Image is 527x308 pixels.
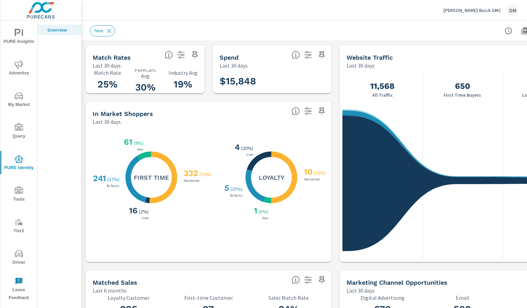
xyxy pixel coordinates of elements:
[134,140,145,146] p: ( 9% )
[347,61,375,70] p: Last 30 days
[140,216,150,220] p: Used
[2,60,35,77] span: Advertise
[233,142,240,152] h3: 4
[316,49,327,60] span: Save this to your personalized report
[506,4,519,16] div: DM
[229,194,244,197] p: Be Backs
[253,295,325,301] p: Sales Match Rate
[2,123,35,140] span: Query
[182,168,198,178] h3: 332
[223,183,229,193] h3: 5
[316,274,327,285] span: Save this to your personalized report
[93,295,164,301] p: Loyalty Customer
[130,82,160,93] h3: 30%
[292,51,300,59] span: Total PureCars DigAdSpend. Data sourced directly from the Ad Platforms. Non-Purecars DigAd client...
[93,118,121,126] p: Last 30 days
[259,209,270,215] p: ( 5% )
[136,148,145,151] p: New
[347,286,375,295] p: Last 30 days
[261,216,270,220] p: New
[220,75,256,87] h3: $15,848
[92,174,106,183] h3: 241
[303,167,313,177] h3: 10
[93,61,121,70] p: Last 30 days
[165,51,173,59] span: Match rate: % of Identifiable Traffic. Pure Identity avg: Avg match rate of all PURE Identity cus...
[139,209,150,215] p: ( 2% )
[2,29,35,46] span: PURE Insights
[347,54,393,61] h5: Website Traffic
[38,25,81,35] div: Overview
[134,174,169,181] h5: First Time
[2,155,35,172] span: PURE Identity
[128,206,138,215] h3: 16
[2,218,35,235] span: Tier2
[426,295,498,301] p: Email
[93,70,122,76] p: Match Rate
[93,286,127,295] p: Last 6 months
[182,179,201,182] p: Abandoned
[347,295,418,301] p: Digital Advertising
[0,21,37,305] div: nav menu
[168,70,198,76] p: Industry Avg
[303,178,321,181] p: Abandoned
[443,7,501,13] p: [PERSON_NAME] Buick GMC
[199,171,213,177] p: ( 51% )
[107,176,121,182] p: ( 37% )
[90,28,107,33] span: New
[2,187,35,203] span: Tools
[93,110,153,117] h5: In Market Shoppers
[253,206,257,215] h3: 1
[105,184,121,188] p: Be Backs
[220,61,248,70] p: Last 30 days
[314,170,327,176] p: ( 50% )
[259,174,284,181] h5: Loyalty
[231,186,244,192] p: ( 25% )
[2,277,35,302] span: Leave Feedback
[90,25,115,36] div: New
[292,276,300,284] span: Loyalty: Matches that have purchased from the dealership before and purchased within the timefram...
[93,279,137,286] h5: Matched Sales
[130,67,160,79] p: PureCars Avg
[93,54,131,61] h5: Match Rates
[292,107,300,115] span: Loyalty: Matched has purchased from the dealership before and has exhibited a preference through ...
[93,79,122,90] h3: 25%
[220,54,238,61] h5: Spend
[2,92,35,109] span: My Market
[245,153,255,156] p: Used
[241,145,255,151] p: ( 20% )
[2,250,35,266] span: Driver
[122,137,132,147] h3: 61
[47,26,76,33] p: Overview
[347,279,447,286] h5: Marketing Channel Opportunities
[173,295,244,301] p: First-time Customer
[168,79,198,90] h3: 19%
